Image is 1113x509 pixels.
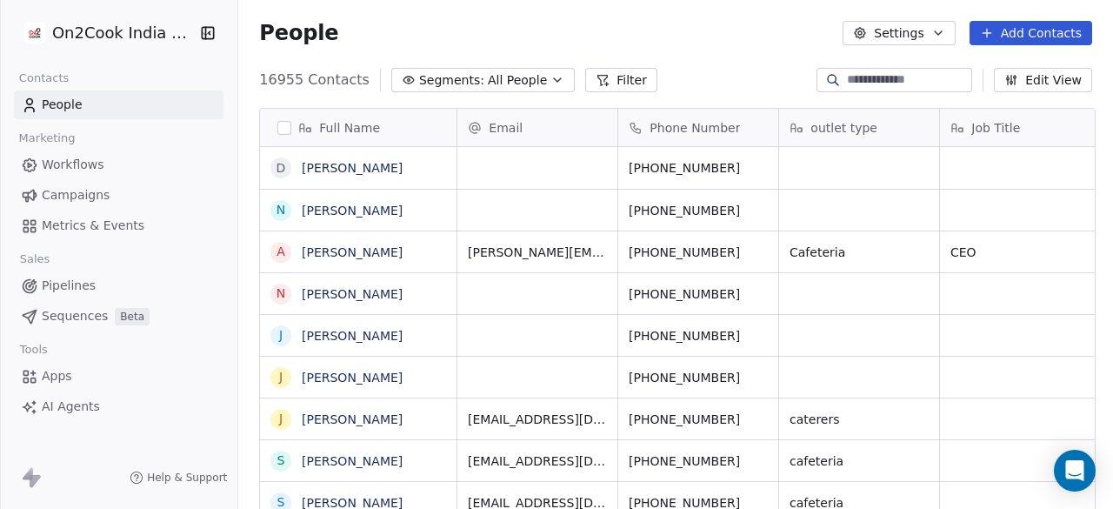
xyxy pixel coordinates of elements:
img: on2cook%20logo-04%20copy.jpg [24,23,45,44]
a: Workflows [14,151,223,179]
span: 16955 Contacts [259,70,370,90]
span: All People [488,71,547,90]
span: Pipelines [42,277,96,295]
span: caterers [790,411,929,428]
button: On2Cook India Pvt. Ltd. [21,18,188,48]
span: CEO [950,244,1090,261]
a: [PERSON_NAME] [302,329,403,343]
a: AI Agents [14,392,223,421]
button: Edit View [994,68,1092,92]
span: People [42,96,83,114]
div: Job Title [940,109,1100,146]
a: [PERSON_NAME] [302,412,403,426]
div: j [279,326,283,345]
span: Beta [115,308,150,325]
span: [PERSON_NAME][EMAIL_ADDRESS][DOMAIN_NAME] [468,244,607,261]
div: A [277,243,286,261]
div: j [279,410,283,428]
span: Tools [12,337,55,363]
a: [PERSON_NAME] [302,161,403,175]
a: [PERSON_NAME] [302,245,403,259]
span: Sales [12,246,57,272]
a: Help & Support [130,471,227,485]
span: Cafeteria [790,244,929,261]
span: [PHONE_NUMBER] [629,159,768,177]
span: Workflows [42,156,104,174]
div: S [277,452,285,470]
a: Pipelines [14,271,223,300]
span: [PHONE_NUMBER] [629,452,768,470]
span: [PHONE_NUMBER] [629,244,768,261]
span: Job Title [971,119,1020,137]
span: Segments: [419,71,484,90]
span: People [259,20,338,46]
span: cafeteria [790,452,929,470]
span: Full Name [319,119,380,137]
span: Marketing [11,125,83,151]
a: [PERSON_NAME] [302,287,403,301]
span: [PHONE_NUMBER] [629,327,768,345]
span: Metrics & Events [42,217,144,235]
span: [EMAIL_ADDRESS][DOMAIN_NAME] [468,411,607,428]
span: [PHONE_NUMBER] [629,369,768,386]
div: N [277,201,285,219]
a: Apps [14,362,223,391]
span: [EMAIL_ADDRESS][DOMAIN_NAME] [468,452,607,470]
div: Email [457,109,617,146]
a: SequencesBeta [14,302,223,331]
span: Help & Support [147,471,227,485]
span: Sequences [42,307,108,325]
span: [PHONE_NUMBER] [629,411,768,428]
span: outlet type [810,119,877,137]
span: Email [489,119,523,137]
button: Settings [843,21,955,45]
div: D [277,159,286,177]
div: N [277,285,285,303]
a: Metrics & Events [14,211,223,240]
span: AI Agents [42,398,100,416]
span: On2Cook India Pvt. Ltd. [52,22,196,44]
span: [PHONE_NUMBER] [629,202,768,219]
a: Campaigns [14,181,223,210]
a: People [14,90,223,119]
a: [PERSON_NAME] [302,204,403,218]
div: j [279,368,283,386]
span: Apps [42,367,72,385]
div: Full Name [260,109,457,146]
div: outlet type [779,109,939,146]
a: [PERSON_NAME] [302,454,403,468]
span: Phone Number [650,119,740,137]
div: Phone Number [618,109,778,146]
button: Add Contacts [970,21,1092,45]
span: [PHONE_NUMBER] [629,285,768,303]
button: Filter [585,68,657,92]
div: Open Intercom Messenger [1054,450,1096,492]
span: Campaigns [42,186,110,204]
span: Contacts [11,65,77,91]
a: [PERSON_NAME] [302,371,403,385]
